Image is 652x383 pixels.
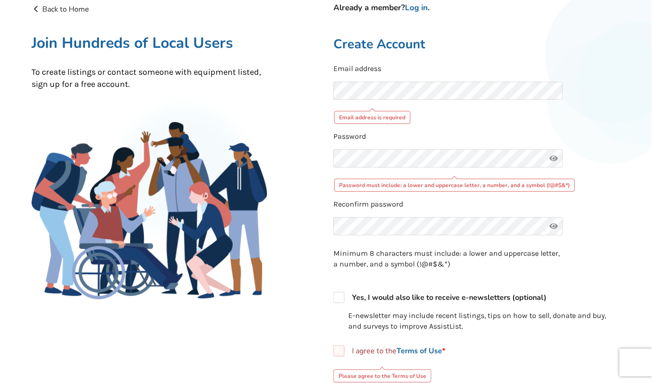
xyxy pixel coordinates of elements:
[333,64,620,74] p: Email address
[352,292,547,303] strong: Yes, I would also like to receive e-newsletters (optional)
[32,122,267,299] img: Family Gathering
[333,199,620,210] p: Reconfirm password
[333,131,620,142] p: Password
[32,33,267,52] h1: Join Hundreds of Local Users
[334,111,411,124] div: Email address is required
[333,3,620,13] h4: Already a member? .
[32,4,89,14] a: Back to Home
[405,2,428,13] a: Log in
[397,346,445,356] a: Terms of Use*
[333,36,620,52] h2: Create Account
[348,311,620,332] p: E-newsletter may include recent listings, tips on how to sell, donate and buy, and surveys to imp...
[333,370,431,383] div: Please agree to the Terms of Use
[333,248,563,270] p: Minimum 8 characters must include: a lower and uppercase letter, a number, and a symbol (!@#$&*)
[32,66,267,90] p: To create listings or contact someone with equipment listed, sign up for a free account.
[334,179,575,192] div: Password must include: a lower and uppercase letter, a number, and a symbol (!@#$&*)
[333,345,445,357] label: I agree to the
